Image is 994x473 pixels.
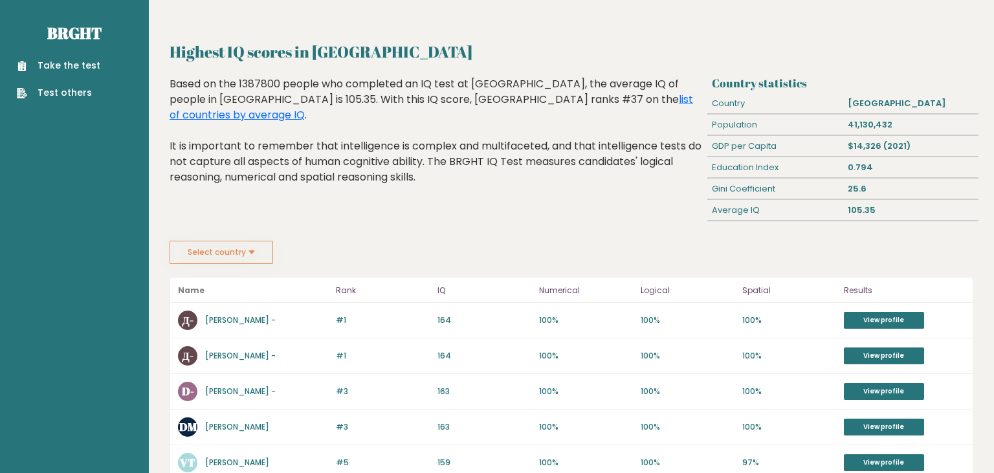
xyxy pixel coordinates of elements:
p: 100% [742,350,836,362]
a: View profile [844,383,924,400]
p: 163 [437,386,531,397]
p: 100% [641,457,734,468]
a: [PERSON_NAME] [205,457,269,468]
b: Name [178,285,204,296]
text: DM [179,419,197,434]
text: Д- [182,348,193,363]
p: 100% [742,314,836,326]
p: #3 [336,421,430,433]
a: View profile [844,454,924,471]
a: Brght [47,23,102,43]
div: Country [707,93,843,114]
p: 100% [641,421,734,433]
a: View profile [844,347,924,364]
div: Population [707,115,843,135]
p: 164 [437,350,531,362]
p: Numerical [539,283,633,298]
p: 97% [742,457,836,468]
a: Test others [17,86,100,100]
p: Rank [336,283,430,298]
p: IQ [437,283,531,298]
a: [PERSON_NAME] [205,421,269,432]
p: Results [844,283,965,298]
a: [PERSON_NAME] - [205,350,276,361]
div: $14,326 (2021) [843,136,978,157]
div: [GEOGRAPHIC_DATA] [843,93,978,114]
text: Д- [182,313,193,327]
button: Select country [170,241,273,264]
a: [PERSON_NAME] - [205,386,276,397]
div: Average IQ [707,200,843,221]
p: 100% [641,386,734,397]
p: #3 [336,386,430,397]
div: 41,130,432 [843,115,978,135]
a: list of countries by average IQ [170,92,693,122]
text: D- [182,384,194,399]
a: View profile [844,312,924,329]
p: 100% [539,421,633,433]
p: 100% [742,421,836,433]
p: 100% [641,314,734,326]
p: Logical [641,283,734,298]
p: Spatial [742,283,836,298]
p: 100% [539,386,633,397]
div: 25.6 [843,179,978,199]
p: 100% [641,350,734,362]
p: 100% [539,314,633,326]
div: Based on the 1387800 people who completed an IQ test at [GEOGRAPHIC_DATA], the average IQ of peop... [170,76,702,204]
p: #5 [336,457,430,468]
a: Take the test [17,59,100,72]
p: 164 [437,314,531,326]
div: Gini Coefficient [707,179,843,199]
p: 100% [539,350,633,362]
h3: Country statistics [712,76,973,90]
p: 100% [742,386,836,397]
p: #1 [336,350,430,362]
p: 100% [539,457,633,468]
div: GDP per Capita [707,136,843,157]
p: #1 [336,314,430,326]
a: [PERSON_NAME] - [205,314,276,325]
text: VT [179,455,195,470]
div: 0.794 [843,157,978,178]
p: 163 [437,421,531,433]
a: View profile [844,419,924,435]
div: 105.35 [843,200,978,221]
p: 159 [437,457,531,468]
h2: Highest IQ scores in [GEOGRAPHIC_DATA] [170,40,973,63]
div: Education Index [707,157,843,178]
